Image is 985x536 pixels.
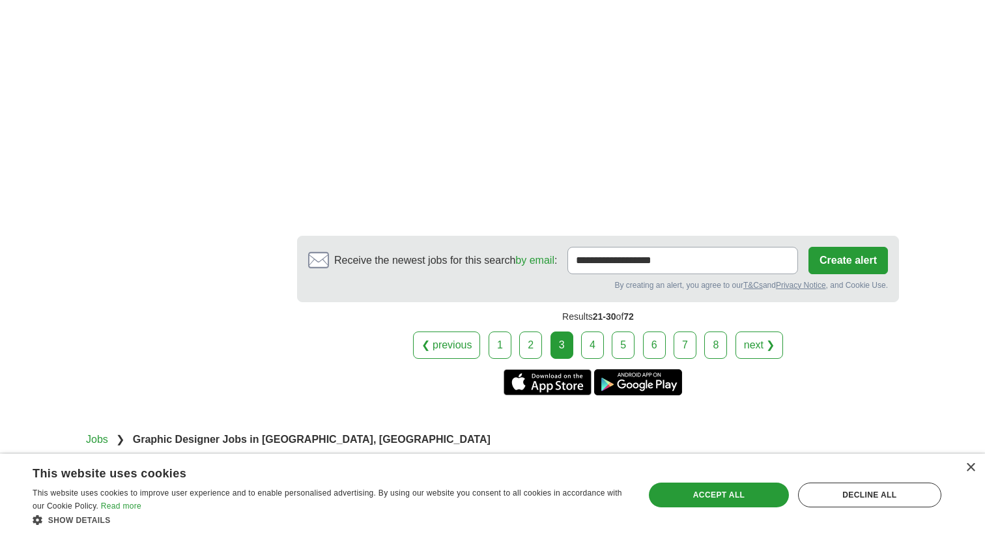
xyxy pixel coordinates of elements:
strong: Graphic Designer Jobs in [GEOGRAPHIC_DATA], [GEOGRAPHIC_DATA] [133,434,491,445]
div: 3 [550,331,573,359]
a: 2 [519,331,542,359]
span: Show details [48,516,111,525]
div: Show details [33,513,626,526]
span: 21-30 [593,311,616,322]
a: 4 [581,331,604,359]
div: Accept all [649,483,788,507]
button: Create alert [808,247,888,274]
a: Privacy Notice [776,281,826,290]
a: by email [515,255,554,266]
span: Receive the newest jobs for this search : [334,253,557,268]
div: Decline all [798,483,941,507]
div: This website uses cookies [33,462,593,481]
a: 7 [674,331,696,359]
div: Results of [297,302,899,331]
a: Jobs [86,434,108,445]
span: ❯ [116,434,124,445]
a: Get the Android app [594,369,682,395]
a: Read more, opens a new window [101,501,141,511]
div: Close [965,463,975,473]
a: Get the iPhone app [504,369,592,395]
a: next ❯ [735,331,784,359]
a: 5 [612,331,635,359]
a: ❮ previous [413,331,481,359]
a: 6 [643,331,666,359]
div: By creating an alert, you agree to our and , and Cookie Use. [308,279,888,291]
a: 1 [489,331,511,359]
a: T&Cs [743,281,763,290]
span: This website uses cookies to improve user experience and to enable personalised advertising. By u... [33,488,622,511]
span: 72 [623,311,634,322]
a: 8 [704,331,727,359]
